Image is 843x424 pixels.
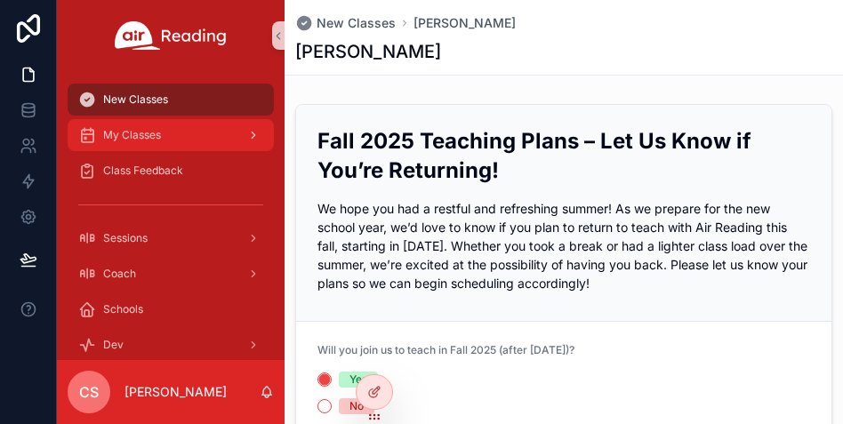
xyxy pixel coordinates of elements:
[68,84,274,116] a: New Classes
[79,381,99,403] span: CS
[115,21,227,50] img: App logo
[317,343,574,356] span: Will you join us to teach in Fall 2025 (after [DATE])?
[68,258,274,290] a: Coach
[103,302,143,316] span: Schools
[295,14,396,32] a: New Classes
[317,126,810,185] h2: Fall 2025 Teaching Plans – Let Us Know if You’re Returning!
[103,231,148,245] span: Sessions
[68,329,274,361] a: Dev
[57,71,285,360] div: scrollable content
[103,267,136,281] span: Coach
[349,372,367,388] div: Yes
[317,199,810,292] p: We hope you had a restful and refreshing summer! As we prepare for the new school year, we’d love...
[317,14,396,32] span: New Classes
[68,119,274,151] a: My Classes
[349,398,364,414] div: No
[68,293,274,325] a: Schools
[103,164,183,178] span: Class Feedback
[295,39,441,64] h1: [PERSON_NAME]
[103,338,124,352] span: Dev
[68,222,274,254] a: Sessions
[413,14,516,32] a: [PERSON_NAME]
[103,92,168,107] span: New Classes
[124,383,227,401] p: [PERSON_NAME]
[68,155,274,187] a: Class Feedback
[103,128,161,142] span: My Classes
